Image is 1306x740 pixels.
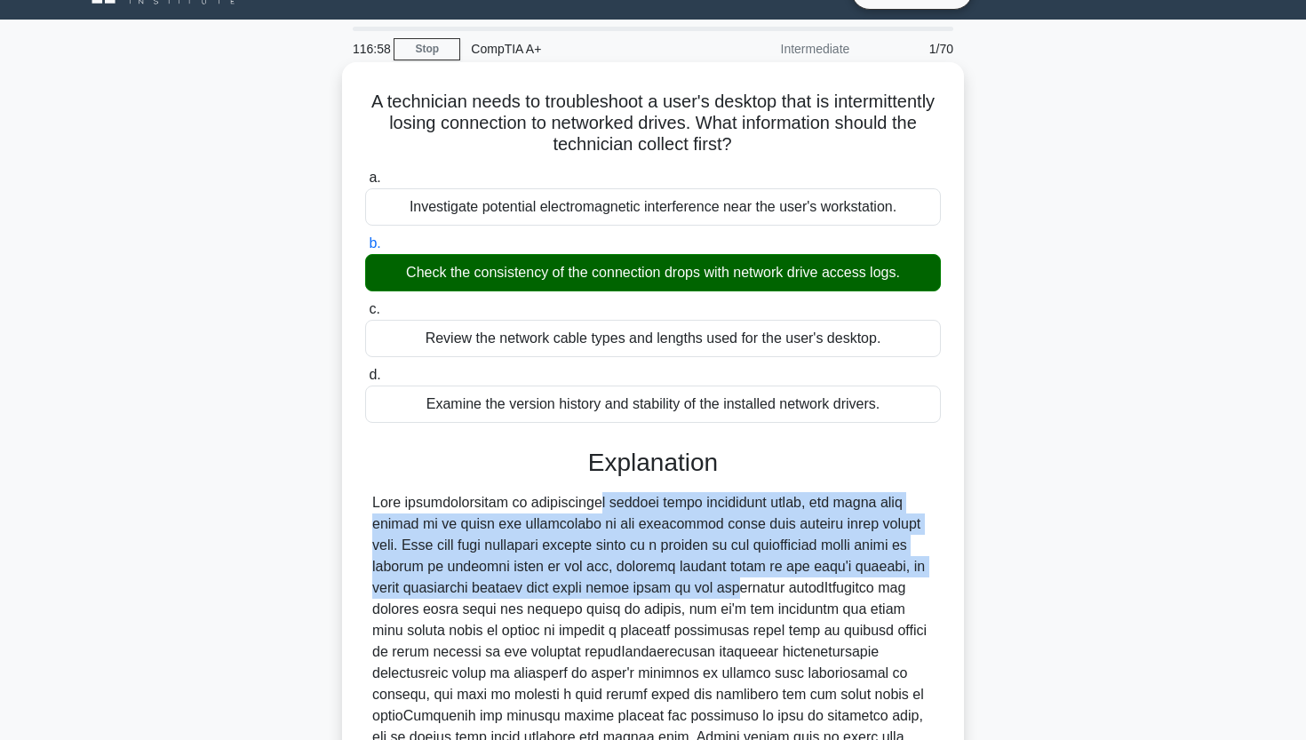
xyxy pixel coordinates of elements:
div: Check the consistency of the connection drops with network drive access logs. [365,254,941,291]
span: a. [369,170,380,185]
span: b. [369,235,380,251]
div: 116:58 [342,31,394,67]
span: d. [369,367,380,382]
a: Stop [394,38,460,60]
span: c. [369,301,379,316]
h5: A technician needs to troubleshoot a user's desktop that is intermittently losing connection to n... [363,91,943,156]
div: Intermediate [705,31,860,67]
div: Investigate potential electromagnetic interference near the user's workstation. [365,188,941,226]
div: Review the network cable types and lengths used for the user's desktop. [365,320,941,357]
h3: Explanation [376,448,930,478]
div: 1/70 [860,31,964,67]
div: Examine the version history and stability of the installed network drivers. [365,386,941,423]
div: CompTIA A+ [460,31,705,67]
